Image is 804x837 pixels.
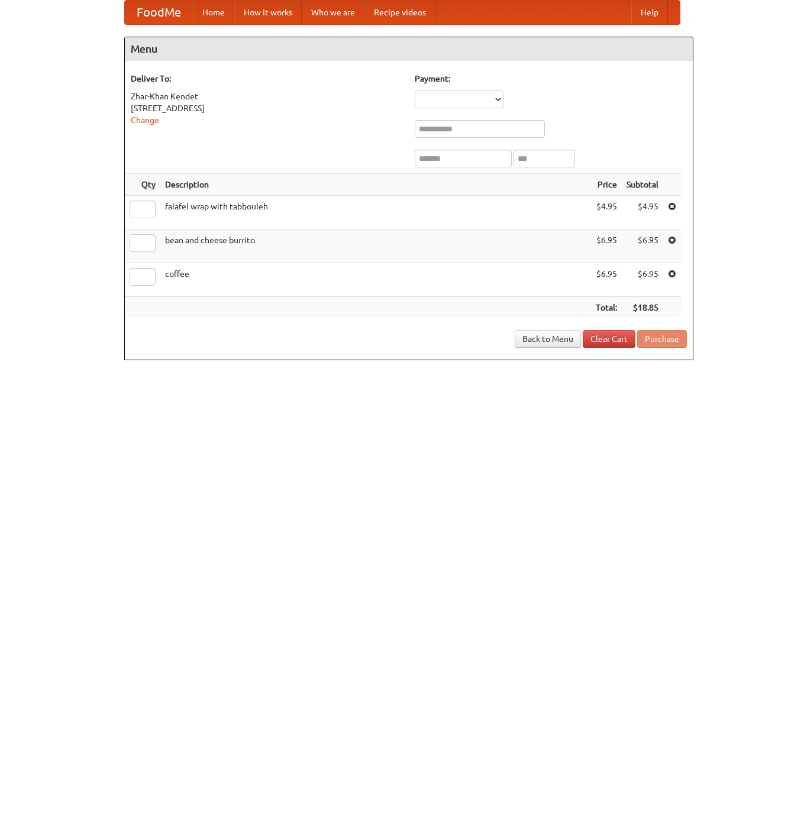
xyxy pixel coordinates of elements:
[591,230,622,263] td: $6.95
[515,330,581,348] a: Back to Menu
[622,263,663,297] td: $6.95
[302,1,364,24] a: Who we are
[131,102,403,114] div: [STREET_ADDRESS]
[125,37,693,61] h4: Menu
[234,1,302,24] a: How it works
[160,174,591,196] th: Description
[160,196,591,230] td: falafel wrap with tabbouleh
[415,73,687,85] h5: Payment:
[591,297,622,319] th: Total:
[125,1,193,24] a: FoodMe
[631,1,668,24] a: Help
[583,330,635,348] a: Clear Cart
[637,330,687,348] button: Purchase
[160,230,591,263] td: bean and cheese burrito
[364,1,435,24] a: Recipe videos
[131,115,159,125] a: Change
[591,196,622,230] td: $4.95
[622,297,663,319] th: $18.85
[193,1,234,24] a: Home
[131,91,403,102] div: Zhar-Khan Kendet
[622,174,663,196] th: Subtotal
[131,73,403,85] h5: Deliver To:
[591,174,622,196] th: Price
[160,263,591,297] td: coffee
[622,196,663,230] td: $4.95
[591,263,622,297] td: $6.95
[622,230,663,263] td: $6.95
[125,174,160,196] th: Qty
